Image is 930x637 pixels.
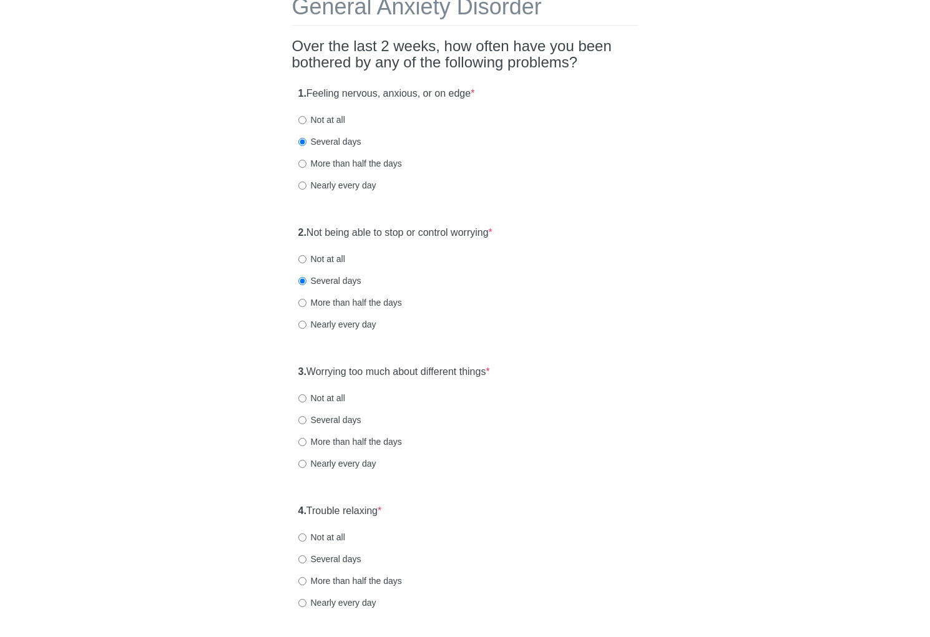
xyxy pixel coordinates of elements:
h2: Over the last 2 weeks, how often have you been bothered by any of the following problems? [292,38,639,71]
label: Several days [298,135,361,148]
label: Not at all [298,253,345,265]
label: More than half the days [298,157,402,170]
label: Several days [298,275,361,287]
input: Not at all [298,116,306,124]
input: Several days [298,416,306,424]
label: Nearly every day [298,457,376,470]
label: Worrying too much about different things [298,365,490,379]
input: More than half the days [298,160,306,168]
input: More than half the days [298,577,306,585]
label: Nearly every day [298,596,376,609]
label: More than half the days [298,575,402,587]
label: Trouble relaxing [298,504,382,518]
input: Not at all [298,394,306,402]
label: Nearly every day [298,318,376,331]
label: More than half the days [298,435,402,448]
input: Several days [298,555,306,563]
label: Nearly every day [298,179,376,192]
label: Not at all [298,392,345,404]
input: Nearly every day [298,182,306,190]
strong: 2. [298,227,306,238]
strong: 3. [298,366,306,377]
input: Nearly every day [298,321,306,329]
input: Several days [298,138,306,146]
input: Nearly every day [298,599,306,607]
input: Nearly every day [298,460,306,468]
input: More than half the days [298,299,306,307]
label: Several days [298,553,361,565]
input: More than half the days [298,438,306,446]
label: More than half the days [298,296,402,309]
label: Not being able to stop or control worrying [298,226,492,240]
input: Not at all [298,533,306,542]
strong: 1. [298,88,306,99]
label: Several days [298,414,361,426]
label: Not at all [298,114,345,126]
label: Not at all [298,531,345,543]
input: Not at all [298,255,306,263]
strong: 4. [298,505,306,516]
input: Several days [298,277,306,285]
label: Feeling nervous, anxious, or on edge [298,87,475,101]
